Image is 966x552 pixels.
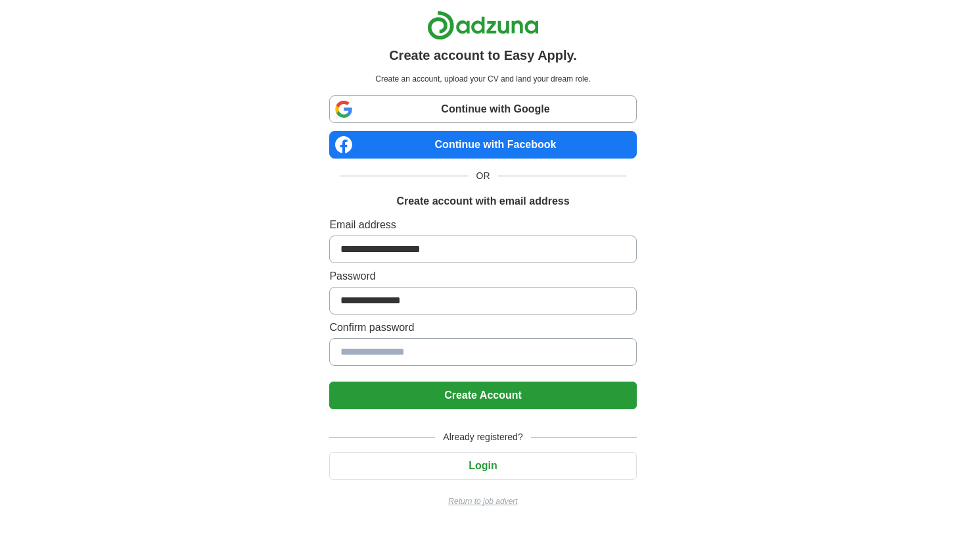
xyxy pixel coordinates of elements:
a: Continue with Google [329,95,636,123]
label: Confirm password [329,320,636,336]
label: Password [329,268,636,284]
span: OR [469,169,498,183]
label: Email address [329,217,636,233]
span: Already registered? [435,430,530,444]
h1: Create account with email address [396,193,569,209]
p: Create an account, upload your CV and land your dream role. [332,73,633,85]
h1: Create account to Easy Apply. [389,45,577,65]
button: Create Account [329,382,636,409]
a: Continue with Facebook [329,131,636,159]
a: Login [329,460,636,471]
a: Return to job advert [329,495,636,507]
img: Adzuna logo [427,11,539,40]
button: Login [329,452,636,480]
